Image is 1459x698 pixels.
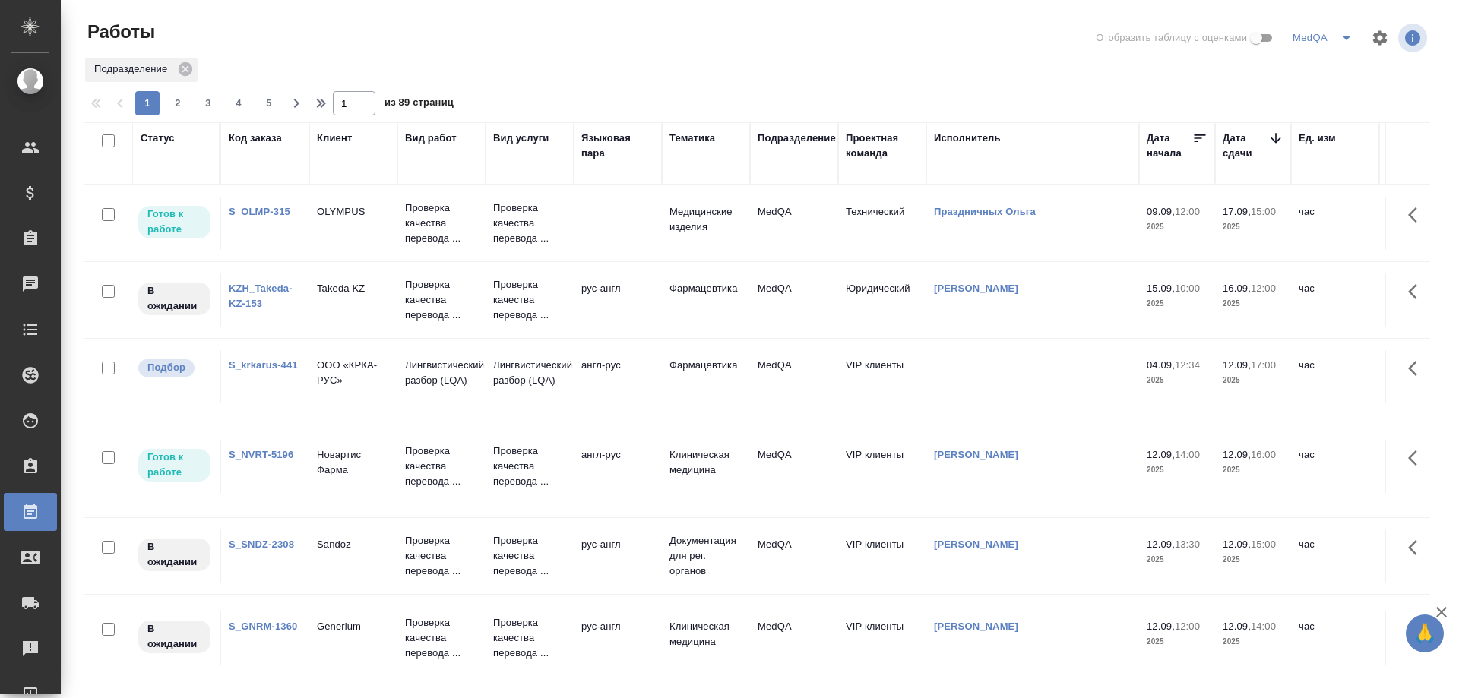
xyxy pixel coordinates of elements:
td: час [1291,529,1379,583]
div: Вид услуги [493,131,549,146]
td: 2 [1379,440,1455,493]
p: 2025 [1223,220,1283,235]
p: В ожидании [147,621,201,652]
a: [PERSON_NAME] [934,283,1018,294]
span: Настроить таблицу [1362,20,1398,56]
a: KZH_Takeda-KZ-153 [229,283,293,309]
div: Статус [141,131,175,146]
p: 12.09, [1147,621,1175,632]
span: Отобразить таблицу с оценками [1096,30,1247,46]
button: Здесь прячутся важные кнопки [1399,350,1435,387]
span: 🙏 [1412,617,1438,649]
div: Дата сдачи [1223,131,1268,161]
span: 2 [166,96,190,111]
p: 09.09, [1147,206,1175,217]
td: англ-рус [574,440,662,493]
p: 2025 [1147,296,1207,311]
p: 2025 [1223,463,1283,478]
div: Исполнитель назначен, приступать к работе пока рано [137,619,212,655]
p: 2025 [1223,373,1283,388]
a: [PERSON_NAME] [934,539,1018,550]
a: S_GNRM-1360 [229,621,297,632]
div: Вид работ [405,131,457,146]
button: 🙏 [1406,614,1444,652]
div: Код заказа [229,131,282,146]
span: Работы [84,20,155,44]
p: 12.09, [1147,449,1175,460]
p: 12.09, [1223,539,1251,550]
td: MedQA [750,350,838,403]
p: 2025 [1223,552,1283,567]
div: Тематика [669,131,715,146]
p: Клиническая медицина [669,619,742,649]
td: VIP клиенты [838,529,926,583]
p: Медицинские изделия [669,204,742,235]
p: Проверка качества перевода ... [405,277,478,323]
div: Исполнитель может приступить к работе [137,447,212,483]
p: 2025 [1147,373,1207,388]
div: Исполнитель назначен, приступать к работе пока рано [137,537,212,573]
td: 1 [1379,273,1455,327]
p: 12.09, [1223,359,1251,371]
td: VIP клиенты [838,611,926,665]
p: Подбор [147,360,185,375]
a: S_NVRT-5196 [229,449,293,460]
a: S_OLMP-315 [229,206,290,217]
p: 2025 [1223,634,1283,649]
p: ООО «КРКА-РУС» [317,358,390,388]
td: час [1291,350,1379,403]
button: 3 [196,91,220,115]
div: Исполнитель может приступить к работе [137,204,212,240]
p: 14:00 [1251,621,1276,632]
span: 5 [257,96,281,111]
td: англ-рус [574,350,662,403]
p: Проверка качества перевода ... [405,201,478,246]
a: S_SNDZ-2308 [229,539,294,550]
p: Фармацевтика [669,358,742,373]
p: Проверка качества перевода ... [493,615,566,661]
p: Лингвистический разбор (LQA) [405,358,478,388]
p: Проверка качества перевода ... [405,444,478,489]
p: 13:30 [1175,539,1200,550]
td: 1 [1379,529,1455,583]
p: 2025 [1147,220,1207,235]
button: 2 [166,91,190,115]
p: 10:00 [1175,283,1200,294]
td: MedQA [750,273,838,327]
td: MedQA [750,611,838,665]
td: VIP клиенты [838,440,926,493]
p: В ожидании [147,283,201,314]
p: Takeda KZ [317,281,390,296]
button: Здесь прячутся важные кнопки [1399,197,1435,233]
p: 12.09, [1223,449,1251,460]
div: split button [1289,26,1362,50]
p: Новартис Фарма [317,447,390,478]
a: [PERSON_NAME] [934,621,1018,632]
p: 15:00 [1251,539,1276,550]
p: 17.09, [1223,206,1251,217]
p: В ожидании [147,539,201,570]
div: Подразделение [758,131,836,146]
div: Ед. изм [1299,131,1336,146]
p: 2025 [1147,634,1207,649]
p: Проверка качества перевода ... [493,533,566,579]
span: Посмотреть информацию [1398,24,1430,52]
td: 2 [1379,611,1455,665]
p: 12:34 [1175,359,1200,371]
td: час [1291,273,1379,327]
p: 2025 [1147,552,1207,567]
a: S_krkarus-441 [229,359,298,371]
td: час [1291,440,1379,493]
div: Клиент [317,131,352,146]
p: Проверка качества перевода ... [405,615,478,661]
p: 16:00 [1251,449,1276,460]
td: рус-англ [574,611,662,665]
p: 12:00 [1175,206,1200,217]
div: Проектная команда [846,131,919,161]
p: Проверка качества перевода ... [493,201,566,246]
div: Можно подбирать исполнителей [137,358,212,378]
p: 12:00 [1175,621,1200,632]
p: Проверка качества перевода ... [493,444,566,489]
td: MedQA [750,197,838,250]
div: Исполнитель назначен, приступать к работе пока рано [137,281,212,317]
